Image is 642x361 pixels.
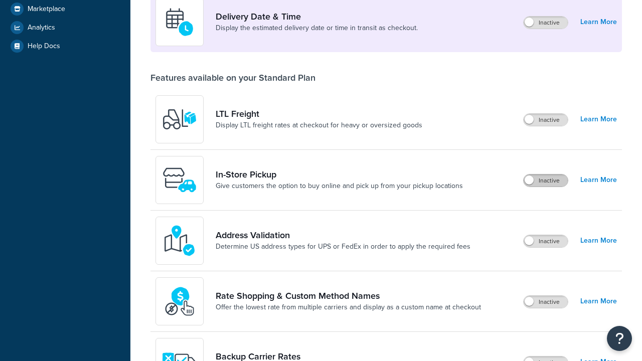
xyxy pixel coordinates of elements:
a: Give customers the option to buy online and pick up from your pickup locations [216,181,463,191]
a: Help Docs [8,37,123,55]
a: Analytics [8,19,123,37]
a: Display the estimated delivery date or time in transit as checkout. [216,23,418,33]
span: Analytics [28,24,55,32]
span: Help Docs [28,42,60,51]
a: Determine US address types for UPS or FedEx in order to apply the required fees [216,242,470,252]
a: Learn More [580,234,617,248]
a: Display LTL freight rates at checkout for heavy or oversized goods [216,120,422,130]
label: Inactive [524,17,568,29]
a: Learn More [580,15,617,29]
label: Inactive [524,114,568,126]
span: Marketplace [28,5,65,14]
div: Features available on your Standard Plan [150,72,315,83]
img: kIG8fy0lQAAAABJRU5ErkJggg== [162,223,197,258]
label: Inactive [524,174,568,187]
a: Offer the lowest rate from multiple carriers and display as a custom name at checkout [216,302,481,312]
a: LTL Freight [216,108,422,119]
label: Inactive [524,296,568,308]
a: Rate Shopping & Custom Method Names [216,290,481,301]
a: In-Store Pickup [216,169,463,180]
button: Open Resource Center [607,326,632,351]
a: Learn More [580,173,617,187]
a: Learn More [580,294,617,308]
img: gfkeb5ejjkALwAAAABJRU5ErkJggg== [162,5,197,40]
a: Address Validation [216,230,470,241]
a: Delivery Date & Time [216,11,418,22]
a: Learn More [580,112,617,126]
img: wfgcfpwTIucLEAAAAASUVORK5CYII= [162,162,197,198]
img: y79ZsPf0fXUFUhFXDzUgf+ktZg5F2+ohG75+v3d2s1D9TjoU8PiyCIluIjV41seZevKCRuEjTPPOKHJsQcmKCXGdfprl3L4q7... [162,102,197,137]
label: Inactive [524,235,568,247]
img: icon-duo-feat-rate-shopping-ecdd8bed.png [162,284,197,319]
